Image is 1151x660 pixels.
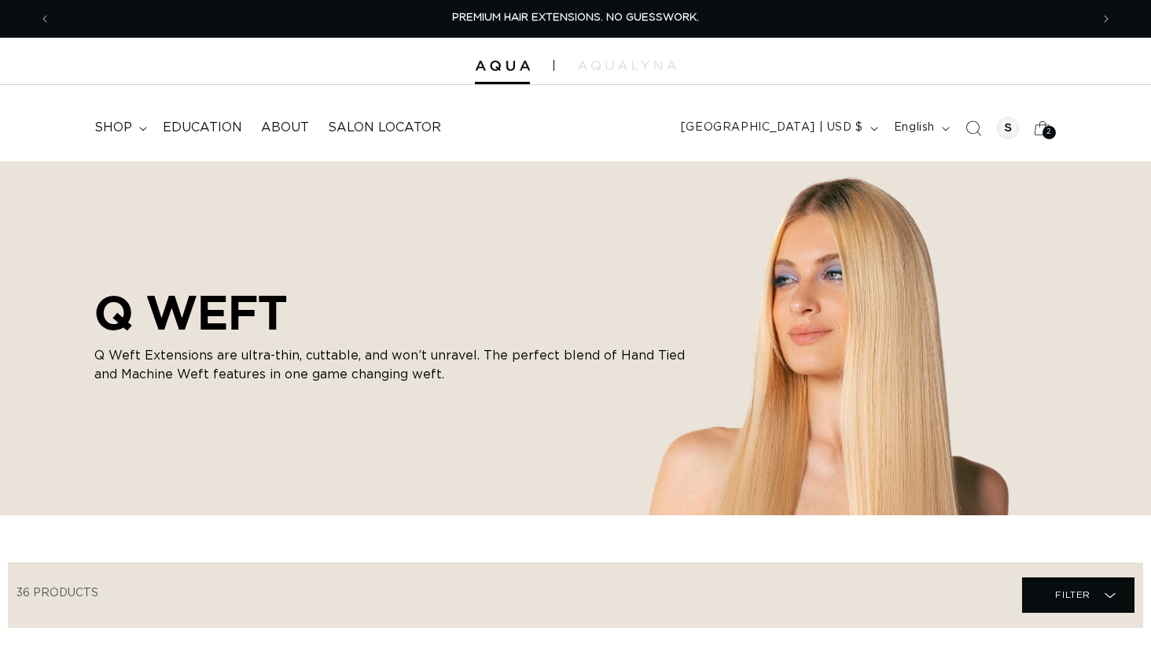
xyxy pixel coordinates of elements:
[94,285,692,340] h2: Q WEFT
[153,110,252,146] a: Education
[956,111,991,146] summary: Search
[578,61,676,70] img: aqualyna.com
[318,110,450,146] a: Salon Locator
[475,61,530,72] img: Aqua Hair Extensions
[261,120,309,136] span: About
[884,113,956,143] button: English
[1046,126,1052,139] span: 2
[328,120,441,136] span: Salon Locator
[252,110,318,146] a: About
[94,120,132,136] span: shop
[163,120,242,136] span: Education
[1055,580,1090,610] span: Filter
[1022,577,1134,613] summary: Filter
[85,110,153,146] summary: shop
[671,113,884,143] button: [GEOGRAPHIC_DATA] | USD $
[681,120,863,136] span: [GEOGRAPHIC_DATA] | USD $
[1089,4,1123,34] button: Next announcement
[94,346,692,384] p: Q Weft Extensions are ultra-thin, cuttable, and won’t unravel. The perfect blend of Hand Tied and...
[17,588,98,599] span: 36 products
[894,120,935,136] span: English
[28,4,62,34] button: Previous announcement
[452,13,699,23] span: PREMIUM HAIR EXTENSIONS. NO GUESSWORK.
